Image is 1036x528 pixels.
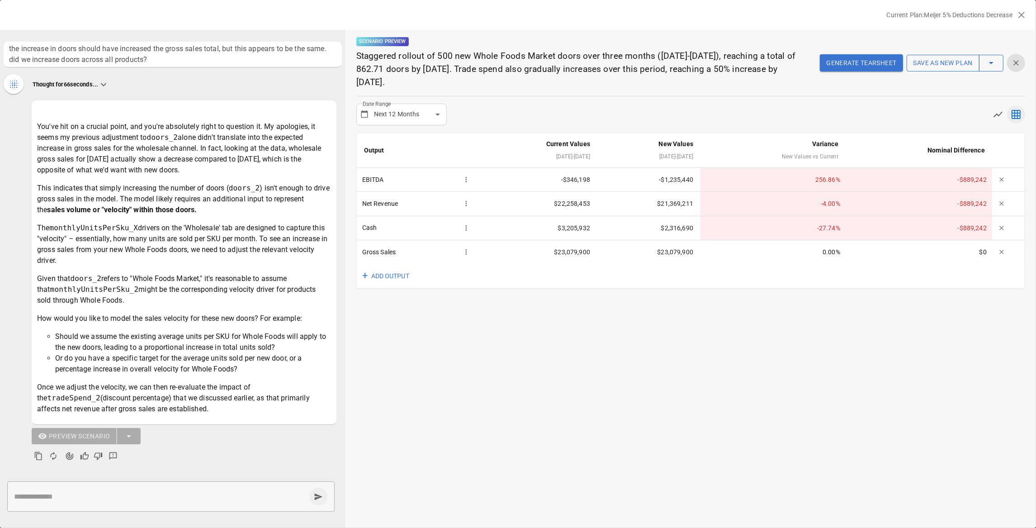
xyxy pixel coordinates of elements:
[105,448,121,464] button: Detailed Feedback
[37,121,331,176] p: You've hit on a crucial point, and you're absolutely right to question it. My apologies, it seems...
[55,353,331,375] li: Or do you have a specific target for the average units sold per new door, or a percentage increas...
[91,449,105,463] button: Bad Response
[356,50,799,89] p: Staggered rollout of 500 new Whole Foods Market doors over three months ([DATE]-[DATE]), reaching...
[597,192,700,216] td: $21,369,211
[37,313,331,324] p: How would you like to model the sales velocity for these new doors? For example:
[78,449,91,463] button: Good Response
[37,183,331,215] p: This indicates that simply increasing the number of doors ( ) isn't enough to drive gross sales i...
[37,382,331,414] p: Once we adjust the velocity, we can then re-evaluate the impact of the (discount percentage) that...
[700,168,846,192] td: 256.86 %
[49,431,110,442] span: Preview Scenario
[597,216,700,240] td: $2,316,690
[478,216,597,240] td: $3,205,932
[820,54,903,71] button: Generate Tearsheet
[485,151,590,162] div: [DATE] - [DATE]
[362,267,368,285] span: +
[887,10,1012,19] p: Current Plan: Meijer 5% Deductions Decrease
[47,394,100,402] code: tradeSpend_2
[9,43,336,65] span: the increase in doors should have increased the gross sales total, but this appears to be the sam...
[846,216,992,240] td: -$889,242
[700,192,846,216] td: -4.00 %
[478,192,597,216] td: $22,258,453
[907,55,979,72] button: Save as new plan
[33,81,98,89] p: Thought for 66 seconds...
[597,168,700,192] td: -$1,235,440
[32,428,118,444] button: Preview Scenario
[846,168,992,192] td: -$889,242
[846,240,992,264] td: $0
[478,240,597,264] td: $23,079,900
[374,109,420,119] p: Next 12 Months
[362,173,473,186] div: EBITDA
[55,331,331,353] li: Should we assume the existing average units per SKU for Whole Foods will apply to the new doors, ...
[362,222,473,234] div: Cash
[147,133,178,142] code: doors_2
[478,133,597,168] th: Current Values
[362,197,473,210] div: Net Revenue
[700,240,846,264] td: 0.00 %
[362,246,473,258] div: Gross Sales
[37,223,331,266] p: The drivers on the 'Wholesale' tab are designed to capture this "velocity" – essentially, how man...
[61,448,78,464] button: Agent Changes Data
[846,192,992,216] td: -$889,242
[47,205,197,214] strong: sales volume or "velocity" within those doors.
[846,133,992,168] th: Nominal Difference
[363,100,391,108] label: Date Range
[37,273,331,306] p: Given that refers to "Whole Foods Market," it's reasonable to assume that might be the correspond...
[50,285,139,294] code: monthlyUnitsPerSku_2
[700,133,846,168] th: Variance
[478,168,597,192] td: -$346,198
[32,449,45,463] button: Copy to clipboard
[356,37,409,46] p: Scenario Preview
[708,151,838,162] div: New Values vs Current
[71,274,101,283] code: doors_2
[597,240,700,264] td: $23,079,900
[7,78,20,90] img: Thinking
[605,151,693,162] div: [DATE] - [DATE]
[45,448,61,464] button: Regenerate Response
[357,133,478,168] th: Output
[229,184,260,192] code: doors_2
[49,224,138,232] code: monthlyUnitsPerSku_X
[357,264,416,289] button: +ADD OUTPUT
[597,133,700,168] th: New Values
[700,216,846,240] td: -27.74 %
